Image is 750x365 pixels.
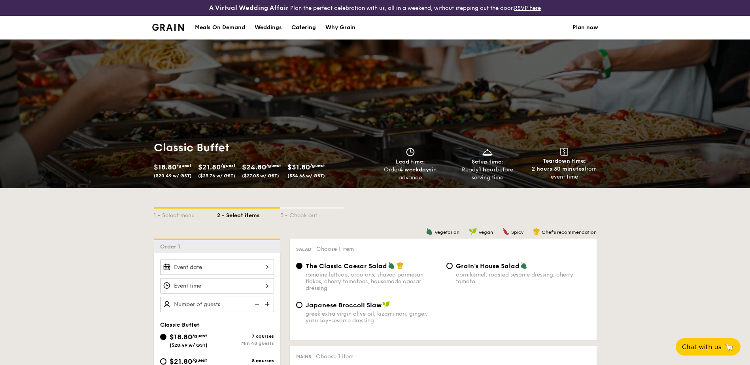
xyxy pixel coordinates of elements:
[469,228,477,235] img: icon-vegan.f8ff3823.svg
[404,148,416,156] img: icon-clock.2db775ea.svg
[310,163,325,168] span: /guest
[572,16,598,40] a: Plan now
[396,158,425,165] span: Lead time:
[280,209,344,220] div: 3 - Check out
[296,354,311,359] span: Mains
[456,271,590,285] div: corn kernel, roasted sesame dressing, cherry tomato
[287,163,310,171] span: $31.80
[209,3,289,13] h4: A Virtual Wedding Affair
[560,148,568,156] img: icon-teardown.65201eee.svg
[198,163,221,171] span: $21.80
[147,3,603,13] div: Plan the perfect celebration with us, all in a weekend, without stepping out the door.
[192,357,207,363] span: /guest
[170,342,208,348] span: ($20.49 w/ GST)
[291,16,316,40] div: Catering
[152,24,184,31] a: Logotype
[676,338,741,356] button: Chat with us🦙
[250,16,287,40] a: Weddings
[399,166,432,173] strong: 4 weekdays
[682,343,722,351] span: Chat with us
[397,262,404,269] img: icon-chef-hat.a58ddaea.svg
[242,163,266,171] span: $24.80
[435,230,459,235] span: Vegetarian
[725,342,734,352] span: 🦙
[198,173,235,179] span: ($23.76 w/ GST)
[192,333,207,339] span: /guest
[287,16,321,40] a: Catering
[388,262,395,269] img: icon-vegetarian.fe4039eb.svg
[543,158,586,164] span: Teardown time:
[503,228,510,235] img: icon-spicy.37a8142b.svg
[160,334,166,340] input: $18.80/guest($20.49 w/ GST)7 coursesMin 40 guests
[262,297,274,312] img: icon-add.58712e84.svg
[446,263,453,269] input: Grain's House Saladcorn kernel, roasted sesame dressing, cherry tomato
[217,209,280,220] div: 2 - Select items
[472,158,503,165] span: Setup time:
[217,358,274,363] div: 8 courses
[154,173,192,179] span: ($20.49 w/ GST)
[382,301,390,308] img: icon-vegan.f8ff3823.svg
[316,246,354,252] span: Choose 1 item
[154,163,176,171] span: $18.80
[242,173,279,179] span: ($27.03 w/ GST)
[160,278,274,294] input: Event time
[221,163,236,168] span: /guest
[478,230,493,235] span: Vegan
[511,230,523,235] span: Spicy
[533,228,540,235] img: icon-chef-hat.a58ddaea.svg
[325,16,355,40] div: Why Grain
[154,141,372,155] h1: Classic Buffet
[250,297,262,312] img: icon-reduce.1d2dbef1.svg
[152,24,184,31] img: Grain
[160,297,274,312] input: Number of guests
[532,166,584,172] strong: 2 hours 30 minutes
[306,271,440,292] div: romaine lettuce, croutons, shaved parmesan flakes, cherry tomatoes, housemade caesar dressing
[479,166,496,173] strong: 1 hour
[296,246,312,252] span: Salad
[306,310,440,324] div: greek extra virgin olive oil, kizami nori, ginger, yuzu soy-sesame dressing
[321,16,360,40] a: Why Grain
[176,163,191,168] span: /guest
[452,166,523,182] div: Ready before serving time
[287,173,325,179] span: ($34.66 w/ GST)
[195,16,245,40] div: Meals On Demand
[170,333,192,341] span: $18.80
[375,166,446,182] div: Order in advance
[514,5,541,11] a: RSVP here
[255,16,282,40] div: Weddings
[160,243,183,250] span: Order 1
[520,262,527,269] img: icon-vegetarian.fe4039eb.svg
[296,302,302,308] input: Japanese Broccoli Slawgreek extra virgin olive oil, kizami nori, ginger, yuzu soy-sesame dressing
[542,230,597,235] span: Chef's recommendation
[306,301,382,309] span: Japanese Broccoli Slaw
[160,260,274,275] input: Event date
[266,163,281,168] span: /guest
[217,333,274,339] div: 7 courses
[190,16,250,40] a: Meals On Demand
[426,228,433,235] img: icon-vegetarian.fe4039eb.svg
[456,262,520,270] span: Grain's House Salad
[160,322,199,328] span: Classic Buffet
[160,358,166,365] input: $21.80/guest($23.76 w/ GST)8 coursesMin 30 guests
[306,262,387,270] span: The Classic Caesar Salad
[296,263,302,269] input: The Classic Caesar Saladromaine lettuce, croutons, shaved parmesan flakes, cherry tomatoes, house...
[154,209,217,220] div: 1 - Select menu
[529,165,600,181] div: from event time
[482,148,493,156] img: icon-dish.430c3a2e.svg
[316,353,353,360] span: Choose 1 item
[217,341,274,346] div: Min 40 guests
